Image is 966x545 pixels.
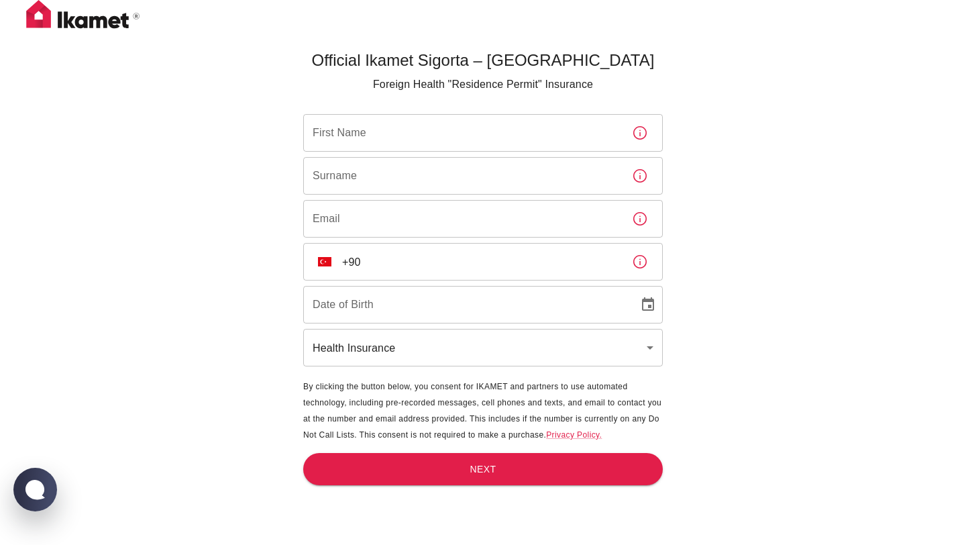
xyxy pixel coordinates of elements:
button: Select country [313,250,337,274]
button: Choose date [635,291,661,318]
span: By clicking the button below, you consent for IKAMET and partners to use automated technology, in... [303,382,661,440]
img: unknown [318,257,331,266]
a: Privacy Policy. [546,430,602,440]
input: DD/MM/YYYY [303,286,629,324]
button: Next [303,453,663,486]
div: Health Insurance [303,329,663,366]
p: Foreign Health "Residence Permit" Insurance [303,77,663,93]
h5: Official Ikamet Sigorta – [GEOGRAPHIC_DATA] [303,50,663,71]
